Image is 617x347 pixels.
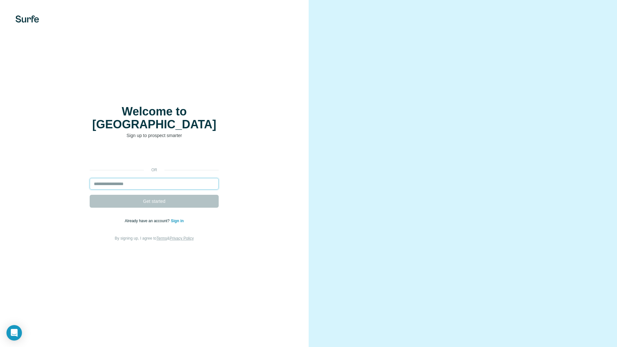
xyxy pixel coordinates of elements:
[6,325,22,341] div: Open Intercom Messenger
[86,148,222,163] iframe: Sign in with Google Button
[156,236,167,241] a: Terms
[125,219,171,223] span: Already have an account?
[115,236,194,241] span: By signing up, I agree to &
[15,15,39,23] img: Surfe's logo
[171,219,184,223] a: Sign in
[144,167,164,173] p: or
[90,132,219,139] p: Sign up to prospect smarter
[90,105,219,131] h1: Welcome to [GEOGRAPHIC_DATA]
[170,236,194,241] a: Privacy Policy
